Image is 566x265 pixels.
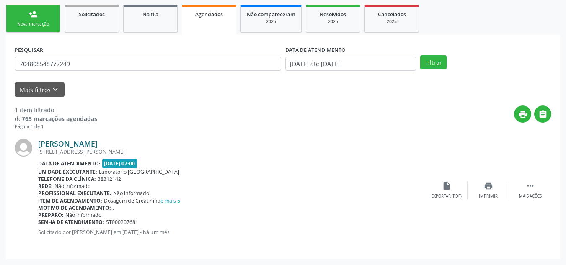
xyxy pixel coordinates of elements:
[320,11,346,18] span: Resolvidos
[285,44,346,57] label: DATA DE ATENDIMENTO
[142,11,158,18] span: Na fila
[538,110,548,119] i: 
[15,105,97,114] div: 1 item filtrado
[99,168,179,175] span: Laboratorio [GEOGRAPHIC_DATA]
[519,193,542,199] div: Mais ações
[442,181,451,190] i: insert_drive_file
[22,115,97,123] strong: 765 marcações agendadas
[420,55,447,69] button: Filtrar
[38,211,64,219] b: Preparo:
[15,82,65,97] button: Mais filtroskeyboard_arrow_down
[15,139,32,157] img: img
[38,219,104,226] b: Senha de atendimento:
[15,57,281,71] input: Nome, CNS
[113,190,149,197] span: Não informado
[371,18,413,25] div: 2025
[514,105,531,123] button: print
[38,197,102,204] b: Item de agendamento:
[38,175,96,183] b: Telefone da clínica:
[518,110,527,119] i: print
[113,204,114,211] span: .
[15,44,43,57] label: PESQUISAR
[15,123,97,130] div: Página 1 de 1
[38,160,101,167] b: Data de atendimento:
[54,183,90,190] span: Não informado
[38,139,98,148] a: [PERSON_NAME]
[104,197,180,204] span: Dosagem de Creatinina
[38,148,426,155] div: [STREET_ADDRESS][PERSON_NAME]
[98,175,121,183] span: 38312142
[38,229,426,236] p: Solicitado por [PERSON_NAME] em [DATE] - há um mês
[106,219,135,226] span: ST00020768
[247,18,295,25] div: 2025
[285,57,416,71] input: Selecione um intervalo
[38,183,53,190] b: Rede:
[15,114,97,123] div: de
[247,11,295,18] span: Não compareceram
[38,190,111,197] b: Profissional executante:
[312,18,354,25] div: 2025
[378,11,406,18] span: Cancelados
[432,193,462,199] div: Exportar (PDF)
[65,211,101,219] span: Não informado
[51,85,60,94] i: keyboard_arrow_down
[195,11,223,18] span: Agendados
[526,181,535,190] i: 
[160,197,180,204] a: e mais 5
[479,193,498,199] div: Imprimir
[102,159,137,168] span: [DATE] 07:00
[38,168,97,175] b: Unidade executante:
[12,21,54,27] div: Nova marcação
[28,10,38,19] div: person_add
[484,181,493,190] i: print
[534,105,551,123] button: 
[79,11,105,18] span: Solicitados
[38,204,111,211] b: Motivo de agendamento:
